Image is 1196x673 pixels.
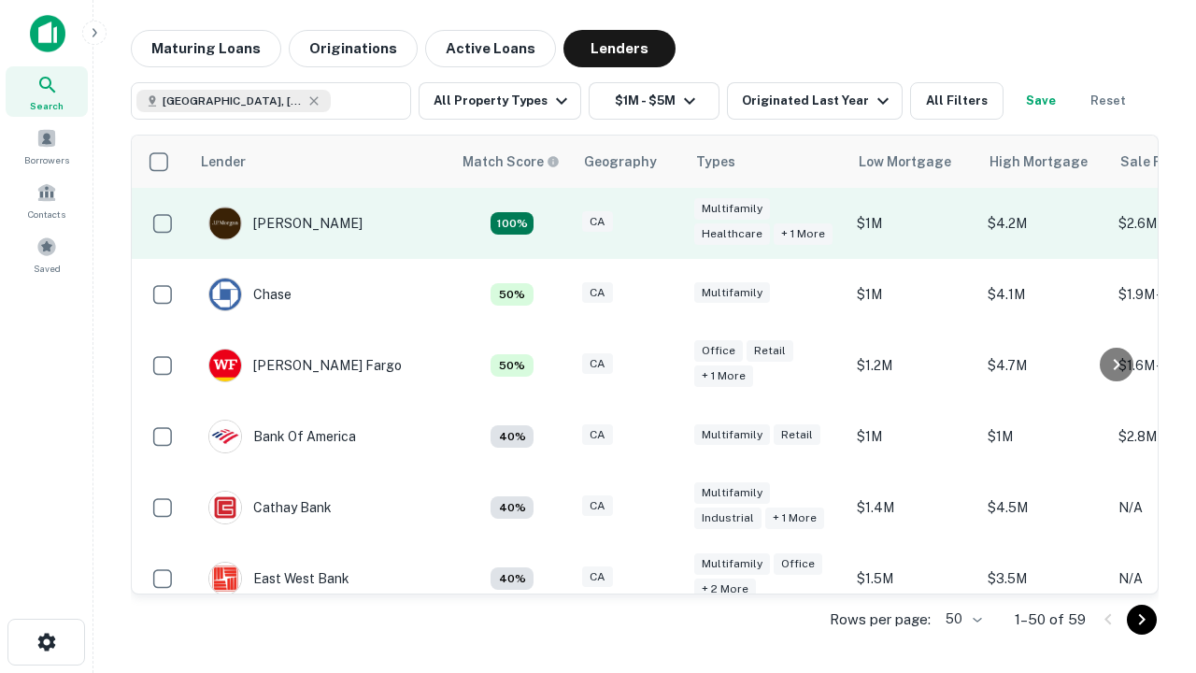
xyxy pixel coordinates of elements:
button: All Property Types [419,82,581,120]
img: picture [209,492,241,523]
div: Office [694,340,743,362]
a: Borrowers [6,121,88,171]
div: + 1 more [765,508,824,529]
a: Search [6,66,88,117]
div: Chase [208,278,292,311]
span: Borrowers [24,152,69,167]
td: $4.5M [978,472,1109,543]
button: Save your search to get updates of matches that match your search criteria. [1011,82,1071,120]
button: $1M - $5M [589,82,719,120]
div: Lender [201,150,246,173]
div: [PERSON_NAME] [208,207,363,240]
div: CA [582,424,613,446]
th: Low Mortgage [847,136,978,188]
td: $4.7M [978,330,1109,401]
div: + 2 more [694,579,756,600]
button: Maturing Loans [131,30,281,67]
td: $1.5M [847,543,978,614]
div: Retail [774,424,820,446]
div: Matching Properties: 18, hasApolloMatch: undefined [491,212,534,235]
div: CA [582,282,613,304]
div: Retail [747,340,793,362]
div: Multifamily [694,424,770,446]
div: + 1 more [774,223,833,245]
span: Saved [34,261,61,276]
div: CA [582,566,613,588]
div: Multifamily [694,482,770,504]
button: Lenders [563,30,676,67]
img: picture [209,563,241,594]
h6: Match Score [463,151,556,172]
div: Multifamily [694,282,770,304]
td: $1M [978,401,1109,472]
a: Saved [6,229,88,279]
div: High Mortgage [990,150,1088,173]
th: Geography [573,136,685,188]
div: Matching Properties: 4, hasApolloMatch: undefined [491,567,534,590]
td: $3.5M [978,543,1109,614]
div: Cathay Bank [208,491,332,524]
div: Capitalize uses an advanced AI algorithm to match your search with the best lender. The match sco... [463,151,560,172]
div: CA [582,211,613,233]
td: $1.2M [847,330,978,401]
div: Low Mortgage [859,150,951,173]
div: Bank Of America [208,420,356,453]
div: CA [582,353,613,375]
button: Active Loans [425,30,556,67]
div: East West Bank [208,562,349,595]
div: Geography [584,150,657,173]
a: Contacts [6,175,88,225]
div: Multifamily [694,553,770,575]
div: [PERSON_NAME] Fargo [208,349,402,382]
button: Go to next page [1127,605,1157,635]
div: + 1 more [694,365,753,387]
div: Matching Properties: 4, hasApolloMatch: undefined [491,496,534,519]
div: Types [696,150,735,173]
div: 50 [938,606,985,633]
td: $4.2M [978,188,1109,259]
img: picture [209,421,241,452]
iframe: Chat Widget [1103,464,1196,553]
div: Originated Last Year [742,90,894,112]
div: Matching Properties: 5, hasApolloMatch: undefined [491,283,534,306]
div: Matching Properties: 5, hasApolloMatch: undefined [491,354,534,377]
span: Contacts [28,207,65,222]
p: 1–50 of 59 [1015,609,1086,631]
div: Matching Properties: 4, hasApolloMatch: undefined [491,425,534,448]
img: capitalize-icon.png [30,15,65,52]
td: $4.1M [978,259,1109,330]
div: Office [774,553,822,575]
button: Originated Last Year [727,82,903,120]
button: Originations [289,30,418,67]
span: Search [30,98,64,113]
td: $1M [847,188,978,259]
img: picture [209,208,241,239]
td: $1M [847,259,978,330]
td: $1.4M [847,472,978,543]
div: CA [582,495,613,517]
img: picture [209,279,241,310]
button: Reset [1078,82,1138,120]
div: Multifamily [694,198,770,220]
button: All Filters [910,82,1004,120]
span: [GEOGRAPHIC_DATA], [GEOGRAPHIC_DATA], [GEOGRAPHIC_DATA] [163,93,303,109]
td: $1M [847,401,978,472]
div: Industrial [694,508,762,529]
img: picture [209,350,241,381]
div: Healthcare [694,223,770,245]
th: Capitalize uses an advanced AI algorithm to match your search with the best lender. The match sco... [451,136,573,188]
th: High Mortgage [978,136,1109,188]
th: Types [685,136,847,188]
th: Lender [190,136,451,188]
p: Rows per page: [830,609,931,631]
